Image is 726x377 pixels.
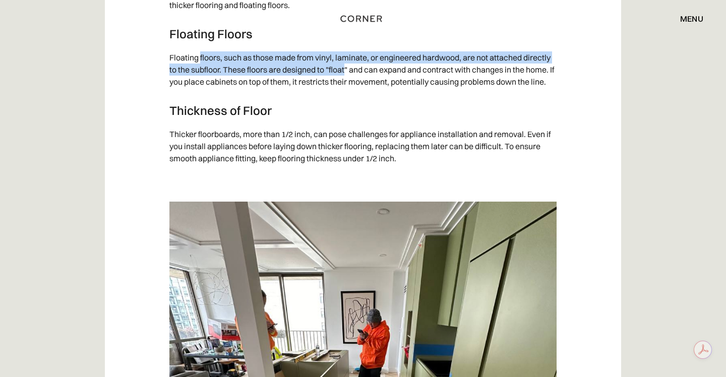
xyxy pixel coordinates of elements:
[169,46,557,93] p: Floating floors, such as those made from vinyl, laminate, or engineered hardwood, are not attache...
[169,103,557,118] h3: Thickness of Floor
[670,10,703,27] div: menu
[169,169,557,192] p: ‍
[335,12,391,25] a: home
[169,123,557,169] p: Thicker floorboards, more than 1/2 inch, can pose challenges for appliance installation and remov...
[680,15,703,23] div: menu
